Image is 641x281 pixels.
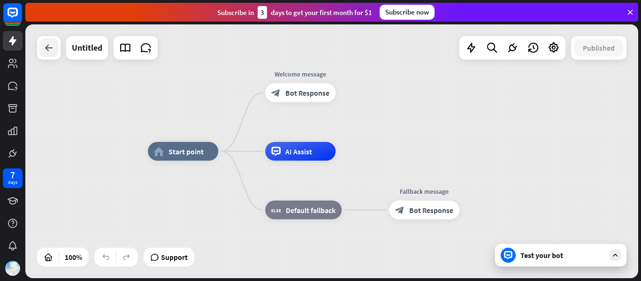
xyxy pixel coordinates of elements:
div: Subscribe now [380,5,435,20]
i: home_2 [154,147,164,156]
button: Published [574,39,623,56]
button: Open LiveChat chat widget [8,4,36,32]
span: Start point [168,147,204,156]
div: Subscribe in days to get your first month for $1 [217,6,372,19]
i: block_bot_response [395,205,404,215]
div: Untitled [72,36,102,60]
div: 100% [62,250,85,265]
span: Default fallback [286,205,336,215]
div: days [8,179,17,186]
i: block_bot_response [271,88,281,98]
div: 3 [258,6,267,19]
span: Support [161,250,188,265]
div: Test your bot [520,251,605,260]
span: AI Assist [285,147,312,156]
div: Welcome message [258,69,343,79]
a: 7 days [3,168,23,188]
div: Fallback message [382,187,466,196]
span: Bot Response [409,205,453,215]
div: 7 [10,171,15,179]
span: Bot Response [285,88,329,98]
i: block_fallback [271,205,281,215]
